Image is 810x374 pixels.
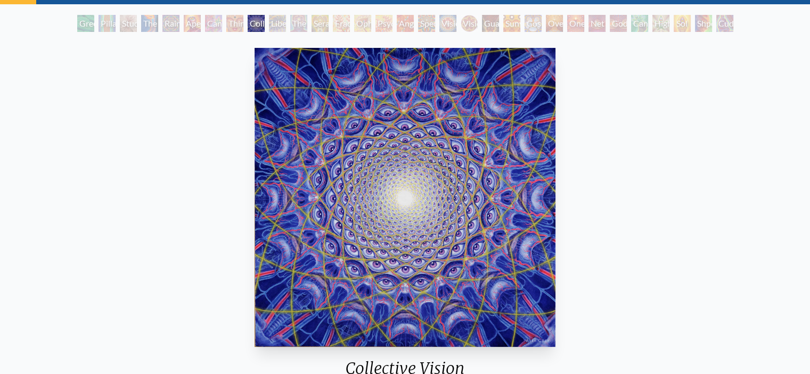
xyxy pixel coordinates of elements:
[610,15,627,32] div: Godself
[503,15,520,32] div: Sunyata
[333,15,350,32] div: Fractal Eyes
[312,15,329,32] div: Seraphic Transport Docking on the Third Eye
[162,15,179,32] div: Rainbow Eye Ripple
[255,48,556,347] img: Collective-Vision-1995-Alex-Grey-watermarked.jpg
[461,15,478,32] div: Vision Crystal Tondo
[397,15,414,32] div: Angel Skin
[631,15,648,32] div: Cannafist
[674,15,691,32] div: Sol Invictus
[354,15,371,32] div: Ophanic Eyelash
[77,15,94,32] div: Green Hand
[482,15,499,32] div: Guardian of Infinite Vision
[525,15,542,32] div: Cosmic Elf
[248,15,265,32] div: Collective Vision
[184,15,201,32] div: Aperture
[588,15,606,32] div: Net of Being
[652,15,669,32] div: Higher Vision
[226,15,243,32] div: Third Eye Tears of Joy
[716,15,733,32] div: Cuddle
[695,15,712,32] div: Shpongled
[567,15,584,32] div: One
[439,15,456,32] div: Vision Crystal
[269,15,286,32] div: Liberation Through Seeing
[99,15,116,32] div: Pillar of Awareness
[290,15,307,32] div: The Seer
[546,15,563,32] div: Oversoul
[205,15,222,32] div: Cannabis Sutra
[141,15,158,32] div: The Torch
[375,15,392,32] div: Psychomicrograph of a Fractal Paisley Cherub Feather Tip
[120,15,137,32] div: Study for the Great Turn
[418,15,435,32] div: Spectral Lotus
